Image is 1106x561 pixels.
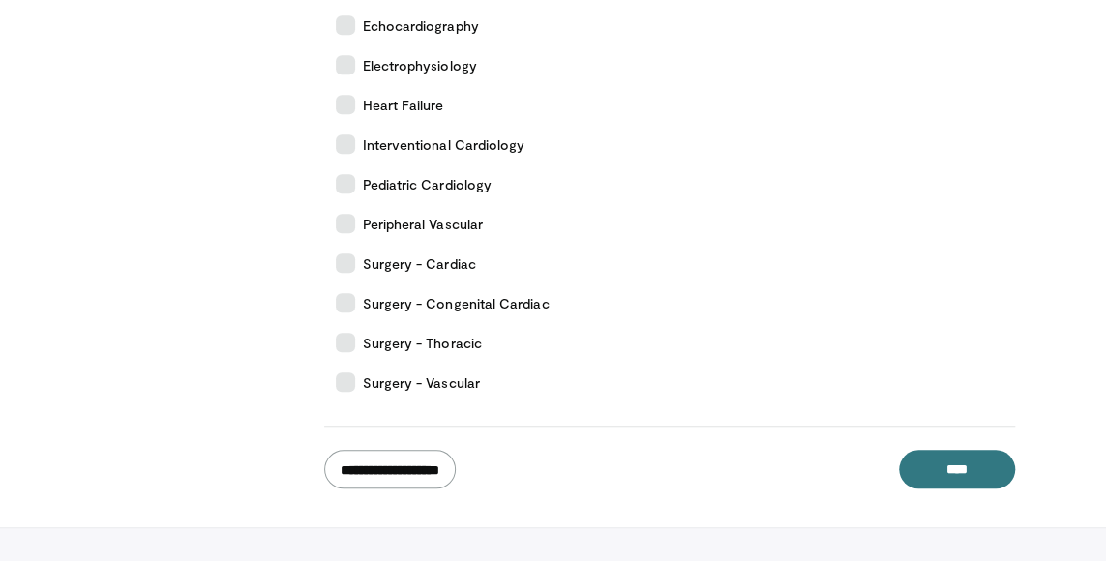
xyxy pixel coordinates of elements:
span: Surgery - Thoracic [363,333,482,353]
span: Peripheral Vascular [363,214,483,234]
span: Pediatric Cardiology [363,174,492,194]
span: Interventional Cardiology [363,134,525,155]
span: Heart Failure [363,95,444,115]
span: Surgery - Cardiac [363,253,476,274]
span: Surgery - Congenital Cardiac [363,293,550,313]
span: Electrophysiology [363,55,477,75]
span: Echocardiography [363,15,479,36]
span: Surgery - Vascular [363,372,480,393]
